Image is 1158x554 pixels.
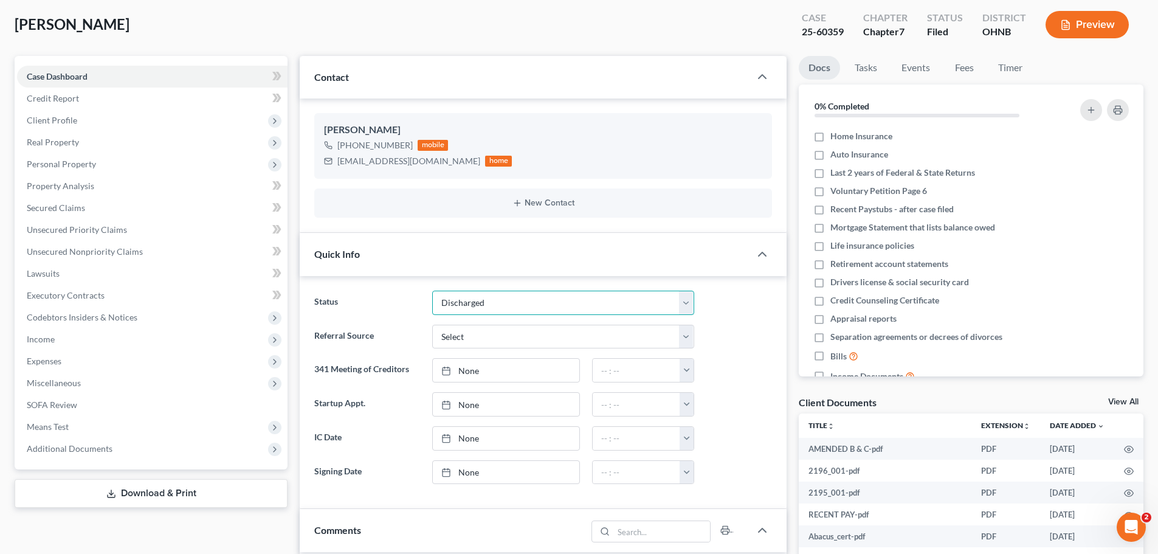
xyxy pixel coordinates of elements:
span: Appraisal reports [830,313,897,325]
label: 341 Meeting of Creditors [308,358,426,383]
a: Case Dashboard [17,66,288,88]
span: Real Property [27,137,79,147]
input: -- : -- [593,461,680,484]
span: Quick Info [314,248,360,260]
span: Credit Counseling Certificate [830,294,939,306]
a: Tasks [845,56,887,80]
td: [DATE] [1040,460,1114,482]
i: unfold_more [1023,423,1030,430]
div: Case [802,11,844,25]
span: 7 [899,26,905,37]
span: Bills [830,350,847,362]
div: OHNB [982,25,1026,39]
div: [PHONE_NUMBER] [337,139,413,151]
td: [DATE] [1040,525,1114,547]
input: Search... [614,521,711,542]
span: Property Analysis [27,181,94,191]
input: -- : -- [593,359,680,382]
span: Expenses [27,356,61,366]
span: Additional Documents [27,443,112,454]
span: Personal Property [27,159,96,169]
a: Fees [945,56,984,80]
a: None [433,359,579,382]
span: Secured Claims [27,203,85,213]
a: Secured Claims [17,197,288,219]
a: Docs [799,56,840,80]
span: Last 2 years of Federal & State Returns [830,167,975,179]
a: Executory Contracts [17,285,288,306]
label: IC Date [308,426,426,451]
div: District [982,11,1026,25]
span: Comments [314,524,361,536]
span: Drivers license & social security card [830,276,969,288]
span: Executory Contracts [27,290,105,300]
span: Unsecured Priority Claims [27,224,127,235]
input: -- : -- [593,427,680,450]
i: unfold_more [827,423,835,430]
span: Contact [314,71,349,83]
span: Codebtors Insiders & Notices [27,312,137,322]
a: Unsecured Nonpriority Claims [17,241,288,263]
span: Voluntary Petition Page 6 [830,185,927,197]
span: [PERSON_NAME] [15,15,129,33]
td: PDF [971,460,1040,482]
td: [DATE] [1040,504,1114,525]
div: mobile [418,140,448,151]
iframe: Intercom live chat [1117,513,1146,542]
span: Recent Paystubs - after case filed [830,203,954,215]
div: [EMAIL_ADDRESS][DOMAIN_NAME] [337,155,480,167]
a: Date Added expand_more [1050,421,1105,430]
a: Extensionunfold_more [981,421,1030,430]
a: Events [892,56,940,80]
span: Income Documents [830,370,903,383]
span: Means Test [27,421,69,432]
div: Filed [927,25,963,39]
span: Mortgage Statement that lists balance owed [830,221,995,234]
input: -- : -- [593,393,680,416]
a: Credit Report [17,88,288,109]
td: PDF [971,482,1040,504]
span: Miscellaneous [27,378,81,388]
div: Status [927,11,963,25]
td: [DATE] [1040,438,1114,460]
span: Life insurance policies [830,240,914,252]
span: Auto Insurance [830,148,888,161]
div: Client Documents [799,396,877,409]
td: AMENDED B & C-pdf [799,438,971,460]
span: SOFA Review [27,400,77,410]
a: None [433,461,579,484]
a: Download & Print [15,479,288,508]
label: Signing Date [308,460,426,485]
a: Titleunfold_more [808,421,835,430]
label: Status [308,291,426,315]
a: None [433,393,579,416]
span: Home Insurance [830,130,892,142]
i: expand_more [1097,423,1105,430]
td: [DATE] [1040,482,1114,504]
td: PDF [971,525,1040,547]
button: New Contact [324,198,762,208]
a: View All [1108,398,1139,406]
label: Referral Source [308,325,426,349]
div: Chapter [863,25,908,39]
span: Case Dashboard [27,71,88,81]
label: Startup Appt. [308,392,426,417]
div: [PERSON_NAME] [324,123,762,137]
a: Property Analysis [17,175,288,197]
td: RECENT PAY-pdf [799,504,971,525]
span: Retirement account statements [830,258,948,270]
a: Lawsuits [17,263,288,285]
a: Unsecured Priority Claims [17,219,288,241]
span: Lawsuits [27,268,60,279]
span: Credit Report [27,93,79,103]
td: 2196_001-pdf [799,460,971,482]
span: Income [27,334,55,344]
a: Timer [988,56,1032,80]
div: Chapter [863,11,908,25]
span: Separation agreements or decrees of divorces [830,331,1002,343]
div: 25-60359 [802,25,844,39]
a: SOFA Review [17,394,288,416]
div: home [485,156,512,167]
td: PDF [971,504,1040,525]
td: PDF [971,438,1040,460]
